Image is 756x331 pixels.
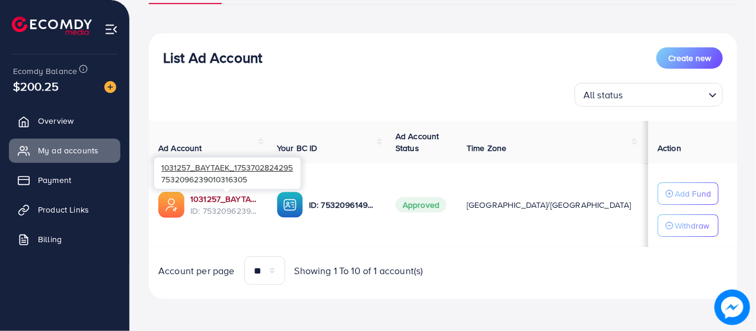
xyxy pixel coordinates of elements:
img: image [714,290,750,325]
span: Billing [38,233,62,245]
div: 7532096239010316305 [154,158,301,189]
div: Search for option [575,83,723,107]
span: Your BC ID [277,142,318,154]
input: Search for option [627,84,704,104]
span: My ad accounts [38,144,98,156]
button: Add Fund [658,182,719,205]
span: Product Links [38,204,89,216]
span: All status [581,86,626,104]
span: Ad Account [158,142,202,154]
img: image [104,81,116,93]
p: Add Fund [675,187,711,201]
h3: List Ad Account [163,49,262,66]
p: Withdraw [675,218,709,233]
span: Time Zone [467,142,506,154]
p: ID: 7532096149239529473 [309,198,377,212]
a: 1031257_BAYTAEK_1753702824295 [190,193,258,205]
span: Overview [38,115,74,127]
span: [GEOGRAPHIC_DATA]/[GEOGRAPHIC_DATA] [467,199,631,211]
span: Ad Account Status [395,130,439,154]
span: Action [658,142,681,154]
a: Payment [9,168,120,192]
img: logo [12,17,92,35]
span: Create new [668,52,711,64]
span: Ecomdy Balance [13,65,77,77]
a: Overview [9,109,120,133]
a: My ad accounts [9,139,120,162]
span: Payment [38,174,71,186]
img: menu [104,23,118,36]
span: $200.25 [13,78,59,95]
a: Billing [9,227,120,251]
a: Product Links [9,198,120,221]
span: Account per page [158,264,235,278]
button: Create new [656,47,723,69]
span: Showing 1 To 10 of 1 account(s) [295,264,423,278]
span: 1031257_BAYTAEK_1753702824295 [161,162,293,173]
img: ic-ba-acc.ded83a64.svg [277,192,303,218]
span: Approved [395,197,446,213]
button: Withdraw [658,214,719,237]
img: ic-ads-acc.e4c84228.svg [158,192,184,218]
span: ID: 7532096239010316305 [190,205,258,217]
